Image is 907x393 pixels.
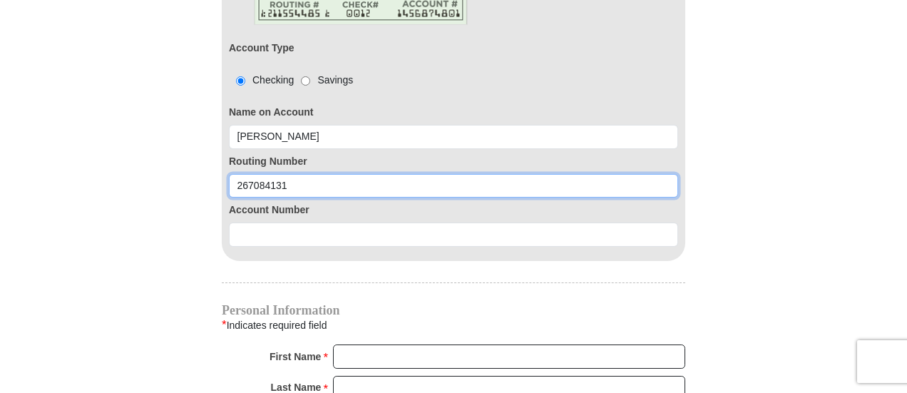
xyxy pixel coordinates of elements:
div: Indicates required field [222,316,685,335]
h4: Personal Information [222,305,685,316]
strong: First Name [270,347,321,367]
div: Checking Savings [229,73,353,88]
label: Name on Account [229,105,678,120]
label: Account Number [229,203,678,218]
label: Account Type [229,41,294,56]
label: Routing Number [229,154,678,169]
